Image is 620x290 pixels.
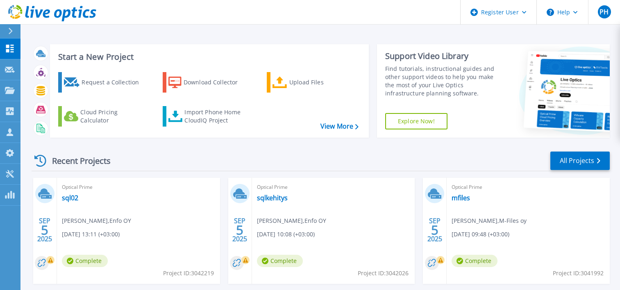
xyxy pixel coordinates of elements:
div: SEP 2025 [37,215,52,245]
span: [DATE] 10:08 (+03:00) [257,230,315,239]
span: Complete [62,255,108,267]
span: Optical Prime [257,183,410,192]
div: Import Phone Home CloudIQ Project [184,108,248,125]
div: Cloud Pricing Calculator [80,108,146,125]
div: Recent Projects [32,151,122,171]
a: Request a Collection [58,72,150,93]
span: [PERSON_NAME] , Enfo OY [257,216,326,225]
div: Download Collector [184,74,249,91]
div: Support Video Library [385,51,502,61]
a: sql02 [62,194,78,202]
span: [DATE] 13:11 (+03:00) [62,230,120,239]
span: Complete [257,255,303,267]
div: Find tutorials, instructional guides and other support videos to help you make the most of your L... [385,65,502,97]
a: mfiles [452,194,470,202]
div: SEP 2025 [232,215,248,245]
span: Project ID: 3041992 [553,269,604,278]
a: Upload Files [267,72,358,93]
a: Download Collector [163,72,254,93]
a: Cloud Pricing Calculator [58,106,150,127]
span: Optical Prime [62,183,215,192]
span: Project ID: 3042026 [358,269,409,278]
a: sqlkehitys [257,194,288,202]
span: [PERSON_NAME] , Enfo OY [62,216,131,225]
a: View More [320,122,359,130]
span: [PERSON_NAME] , M-Files oy [452,216,527,225]
span: 5 [41,227,48,233]
span: Project ID: 3042219 [163,269,214,278]
span: [DATE] 09:48 (+03:00) [452,230,509,239]
span: 5 [236,227,243,233]
div: Upload Files [289,74,355,91]
span: PH [600,9,609,15]
span: Complete [452,255,497,267]
a: Explore Now! [385,113,447,129]
div: SEP 2025 [427,215,443,245]
div: Request a Collection [82,74,147,91]
span: Optical Prime [452,183,605,192]
a: All Projects [550,152,610,170]
span: 5 [431,227,438,233]
h3: Start a New Project [58,52,358,61]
